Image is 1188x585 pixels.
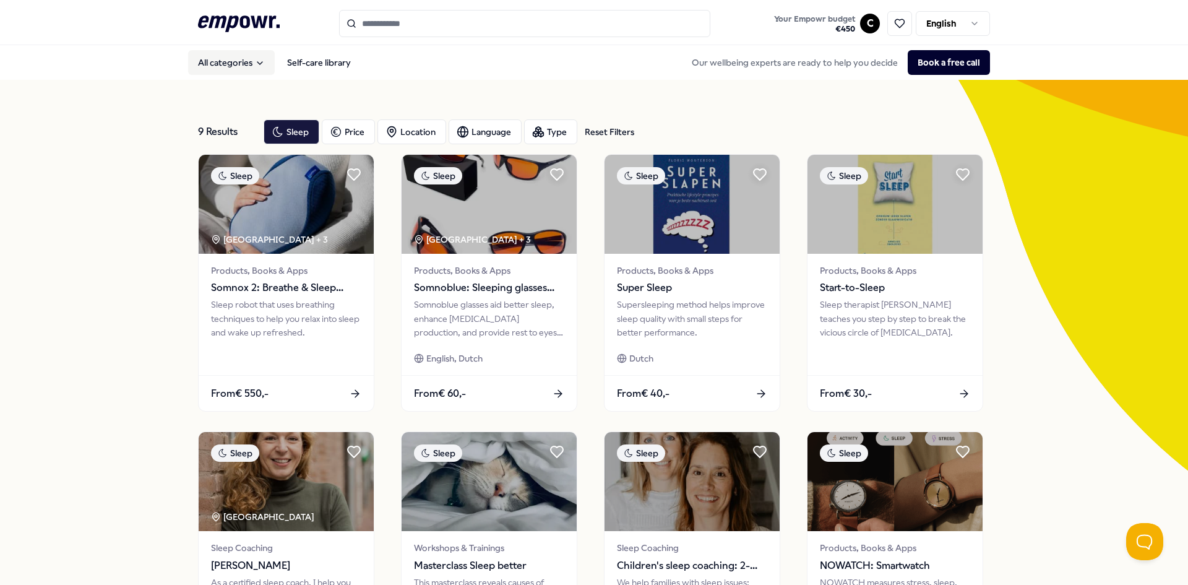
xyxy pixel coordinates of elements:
[820,444,868,462] div: Sleep
[211,264,361,277] span: Products, Books & Apps
[414,264,564,277] span: Products, Books & Apps
[198,119,254,144] div: 9 Results
[339,10,710,37] input: Search for products, categories or subcategories
[211,510,316,524] div: [GEOGRAPHIC_DATA]
[617,558,767,574] span: Children's sleep coaching: 2-week sleep coach course
[414,280,564,296] span: Somnoblue: Sleeping glasses SB-3 Plus
[820,167,868,184] div: Sleep
[769,11,860,37] a: Your Empowr budget€450
[277,50,361,75] a: Self-care library
[820,558,970,574] span: NOWATCH: Smartwatch
[617,167,665,184] div: Sleep
[414,386,466,402] span: From € 60,-
[617,298,767,339] div: Supersleeping method helps improve sleep quality with small steps for better performance.
[322,119,375,144] button: Price
[605,155,780,254] img: package image
[585,125,634,139] div: Reset Filters
[402,432,577,531] img: package image
[414,233,531,246] div: [GEOGRAPHIC_DATA] + 3
[414,558,564,574] span: Masterclass Sleep better
[426,352,483,365] span: English, Dutch
[414,167,462,184] div: Sleep
[820,280,970,296] span: Start-to-Sleep
[617,386,669,402] span: From € 40,-
[188,50,361,75] nav: Main
[211,167,259,184] div: Sleep
[414,444,462,462] div: Sleep
[211,233,328,246] div: [GEOGRAPHIC_DATA] + 3
[820,298,970,339] div: Sleep therapist [PERSON_NAME] teaches you step by step to break the vicious circle of [MEDICAL_DA...
[820,541,970,555] span: Products, Books & Apps
[605,432,780,531] img: package image
[211,298,361,339] div: Sleep robot that uses breathing techniques to help you relax into sleep and wake up refreshed.
[414,298,564,339] div: Somnoblue glasses aid better sleep, enhance [MEDICAL_DATA] production, and provide rest to eyes a...
[199,155,374,254] img: package image
[449,119,522,144] button: Language
[401,154,577,412] a: package imageSleep[GEOGRAPHIC_DATA] + 3Products, Books & AppsSomnoblue: Sleeping glasses SB-3 Plu...
[377,119,446,144] button: Location
[860,14,880,33] button: C
[807,154,983,412] a: package imageSleepProducts, Books & AppsStart-to-SleepSleep therapist [PERSON_NAME] teaches you s...
[774,24,855,34] span: € 450
[524,119,577,144] button: Type
[1126,523,1163,560] iframe: Help Scout Beacon - Open
[820,264,970,277] span: Products, Books & Apps
[264,119,319,144] button: Sleep
[402,155,577,254] img: package image
[629,352,653,365] span: Dutch
[617,280,767,296] span: Super Sleep
[820,386,872,402] span: From € 30,-
[807,155,983,254] img: package image
[414,541,564,555] span: Workshops & Trainings
[772,12,858,37] button: Your Empowr budget€450
[211,386,269,402] span: From € 550,-
[198,154,374,412] a: package imageSleep[GEOGRAPHIC_DATA] + 3Products, Books & AppsSomnox 2: Breathe & Sleep RobotSleep...
[199,432,374,531] img: package image
[908,50,990,75] button: Book a free call
[617,541,767,555] span: Sleep Coaching
[211,541,361,555] span: Sleep Coaching
[211,280,361,296] span: Somnox 2: Breathe & Sleep Robot
[617,444,665,462] div: Sleep
[617,264,767,277] span: Products, Books & Apps
[774,14,855,24] span: Your Empowr budget
[211,444,259,462] div: Sleep
[604,154,780,412] a: package imageSleepProducts, Books & AppsSuper SleepSupersleeping method helps improve sleep quali...
[188,50,275,75] button: All categories
[211,558,361,574] span: [PERSON_NAME]
[807,432,983,531] img: package image
[682,50,990,75] div: Our wellbeing experts are ready to help you decide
